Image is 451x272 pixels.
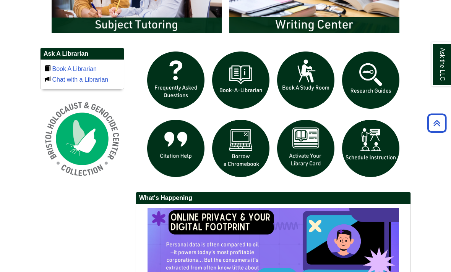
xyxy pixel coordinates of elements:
[208,48,273,113] img: Book a Librarian icon links to book a librarian web page
[143,48,403,184] div: slideshow
[143,48,208,113] img: frequently asked questions
[52,66,97,72] a: Book A Librarian
[273,116,338,181] img: activate Library Card icon links to form to activate student ID into library card
[338,116,403,181] img: For faculty. Schedule Library Instruction icon links to form.
[40,97,124,181] img: Holocaust and Genocide Collection
[425,118,449,128] a: Back to Top
[208,116,273,181] img: Borrow a chromebook icon links to the borrow a chromebook web page
[52,76,108,83] a: Chat with a Librarian
[338,48,403,113] img: Research Guides icon links to research guides web page
[143,116,208,181] img: citation help icon links to citation help guide page
[41,48,124,60] h2: Ask A Librarian
[273,48,338,113] img: book a study room icon links to book a study room web page
[136,192,410,204] h2: What's Happening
